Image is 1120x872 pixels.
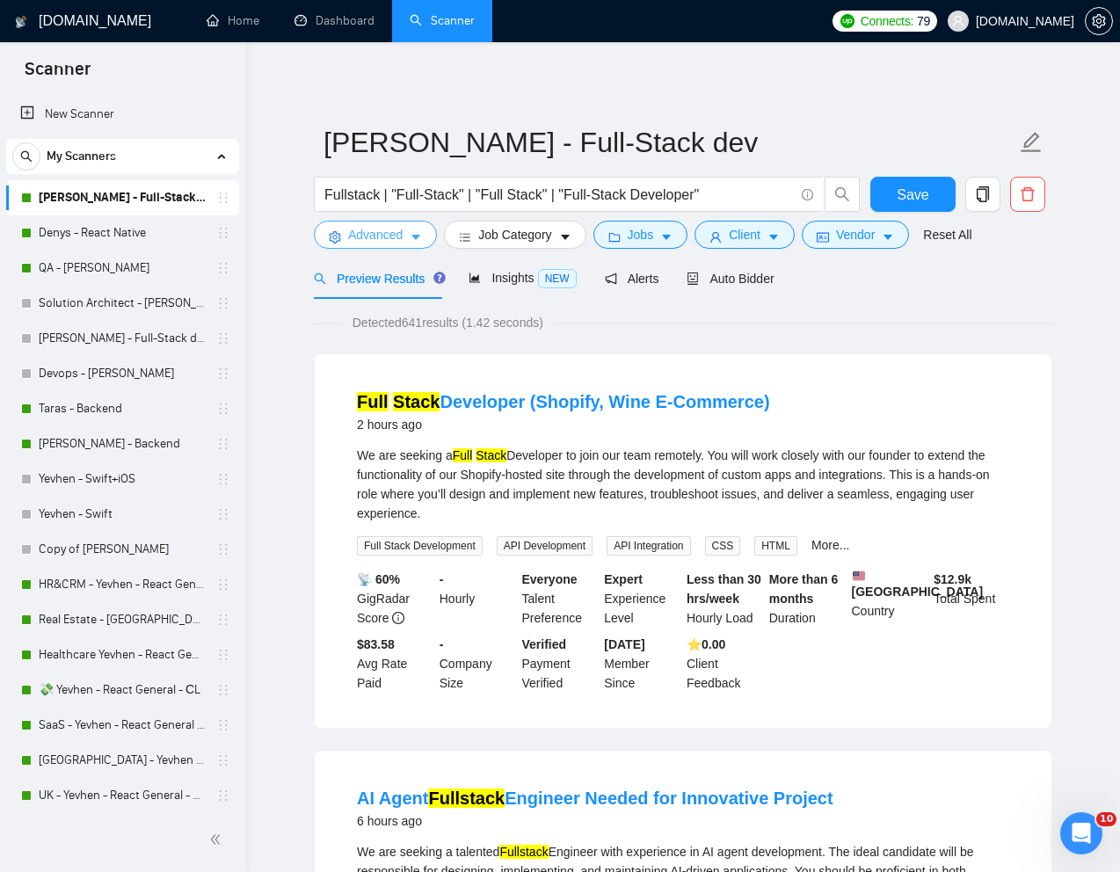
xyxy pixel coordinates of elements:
[216,402,230,416] span: holder
[209,831,227,848] span: double-left
[709,230,722,243] span: user
[216,648,230,662] span: holder
[965,177,1000,212] button: copy
[20,97,225,132] a: New Scanner
[39,356,206,391] a: Devops - [PERSON_NAME]
[216,367,230,381] span: holder
[897,184,928,206] span: Save
[357,392,389,411] mark: Full
[39,426,206,461] a: [PERSON_NAME] - Backend
[499,845,548,859] mark: Fullstack
[966,186,1000,202] span: copy
[604,572,643,586] b: Expert
[39,180,206,215] a: [PERSON_NAME] - Full-Stack dev
[802,221,909,249] button: idcardVendorcaret-down
[216,683,230,697] span: holder
[353,635,436,693] div: Avg Rate Paid
[47,139,116,174] span: My Scanners
[478,225,551,244] span: Job Category
[1020,131,1043,154] span: edit
[432,270,447,286] div: Tooltip anchor
[1010,177,1045,212] button: delete
[295,13,375,28] a: dashboardDashboard
[216,331,230,345] span: holder
[357,572,400,586] b: 📡 60%
[952,15,964,27] span: user
[6,97,239,132] li: New Scanner
[314,272,440,286] span: Preview Results
[15,8,27,36] img: logo
[357,788,833,808] a: AI AgentFullstackEngineer Needed for Innovative Project
[1085,14,1113,28] a: setting
[357,414,770,435] div: 2 hours ago
[216,261,230,275] span: holder
[216,226,230,240] span: holder
[324,184,794,206] input: Search Freelance Jobs...
[600,570,683,628] div: Experience Level
[519,635,601,693] div: Payment Verified
[329,230,341,243] span: setting
[522,572,578,586] b: Everyone
[12,142,40,171] button: search
[216,788,230,803] span: holder
[817,230,829,243] span: idcard
[767,230,780,243] span: caret-down
[39,778,206,813] a: UK - Yevhen - React General - СL
[705,536,741,556] span: CSS
[11,56,105,93] span: Scanner
[519,570,601,628] div: Talent Preference
[766,570,848,628] div: Duration
[840,14,855,28] img: upwork-logo.png
[469,272,481,284] span: area-chart
[440,637,444,651] b: -
[628,225,654,244] span: Jobs
[593,221,688,249] button: folderJobscaret-down
[428,788,505,808] mark: Fullstack
[39,602,206,637] a: Real Estate - [GEOGRAPHIC_DATA] - React General - СL
[39,391,206,426] a: Taras - Backend
[1085,7,1113,35] button: setting
[314,272,326,285] span: search
[836,225,875,244] span: Vendor
[605,272,659,286] span: Alerts
[39,708,206,743] a: SaaS - Yevhen - React General - СL
[216,578,230,592] span: holder
[216,191,230,205] span: holder
[660,230,673,243] span: caret-down
[607,536,690,556] span: API Integration
[324,120,1016,164] input: Scanner name...
[216,613,230,627] span: holder
[853,570,865,582] img: 🇺🇸
[314,221,437,249] button: settingAdvancedcaret-down
[207,13,259,28] a: homeHome
[476,448,506,462] mark: Stack
[39,286,206,321] a: Solution Architect - [PERSON_NAME]
[444,221,585,249] button: barsJob Categorycaret-down
[930,570,1013,628] div: Total Spent
[1060,812,1102,854] iframe: Intercom live chat
[436,570,519,628] div: Hourly
[729,225,760,244] span: Client
[687,637,725,651] b: ⭐️ 0.00
[852,570,984,599] b: [GEOGRAPHIC_DATA]
[459,230,471,243] span: bars
[13,150,40,163] span: search
[1086,14,1112,28] span: setting
[469,271,576,285] span: Insights
[39,743,206,778] a: [GEOGRAPHIC_DATA] - Yevhen - React General - СL
[600,635,683,693] div: Member Since
[605,272,617,285] span: notification
[923,225,971,244] a: Reset All
[410,13,475,28] a: searchScanner
[216,296,230,310] span: holder
[353,570,436,628] div: GigRadar Score
[687,272,699,285] span: robot
[695,221,795,249] button: userClientcaret-down
[39,637,206,672] a: Healthcare Yevhen - React General - СL
[440,572,444,586] b: -
[934,572,971,586] b: $ 12.9k
[357,536,483,556] span: Full Stack Development
[687,272,774,286] span: Auto Bidder
[497,536,593,556] span: API Development
[340,313,556,332] span: Detected 641 results (1.42 seconds)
